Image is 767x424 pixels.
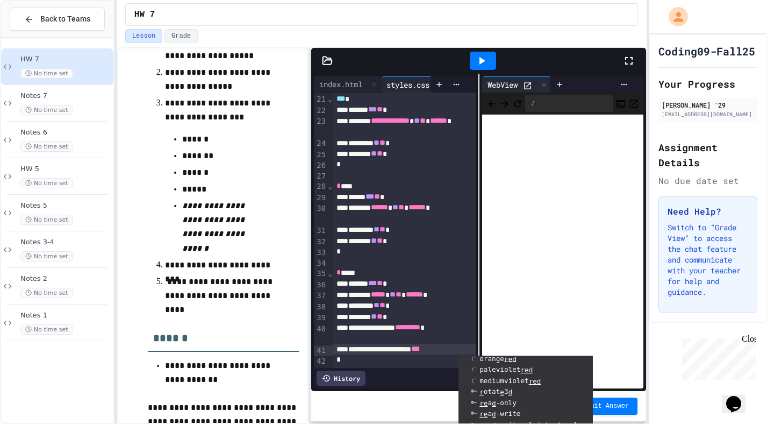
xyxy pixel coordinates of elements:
[314,116,327,138] div: 23
[657,4,691,29] div: My Account
[20,288,73,298] span: No time set
[615,97,626,110] button: Console
[512,97,523,110] button: Refresh
[658,140,757,170] h2: Assignment Details
[314,356,327,367] div: 42
[20,238,111,247] span: Notes 3-4
[314,138,327,149] div: 24
[20,251,73,262] span: No time set
[314,76,381,93] div: index.html
[482,76,551,93] div: WebView
[482,115,643,389] iframe: Web Preview
[20,324,73,335] span: No time set
[4,4,74,68] div: Chat with us now!Close
[314,237,327,248] div: 32
[314,203,327,225] div: 30
[327,95,333,103] span: Fold line
[458,356,593,424] ul: Completions
[134,8,155,21] span: HW 7
[317,371,365,386] div: History
[628,97,639,110] button: Open in new tab
[314,193,327,203] div: 29
[20,128,111,137] span: Notes 6
[722,381,756,413] iframe: chat widget
[658,44,755,59] h1: Coding09-Fall25
[314,280,327,291] div: 36
[578,402,629,411] span: Submit Answer
[40,13,90,25] span: Back to Teams
[668,205,748,218] h3: Need Help?
[20,201,111,210] span: Notes 5
[658,76,757,91] h2: Your Progress
[20,105,73,115] span: No time set
[314,160,327,171] div: 26
[658,174,757,187] div: No due date set
[668,222,748,298] p: Switch to "Grade View" to access the chat feature and communicate with your teacher for help and ...
[314,367,327,378] div: 43
[314,324,327,345] div: 40
[314,248,327,258] div: 33
[381,76,448,93] div: styles.css
[314,302,327,313] div: 38
[486,96,497,110] span: Back
[20,178,73,188] span: No time set
[20,68,73,79] span: No time set
[20,215,73,225] span: No time set
[20,274,111,284] span: Notes 2
[125,29,162,43] button: Lesson
[314,150,327,160] div: 25
[482,79,523,90] div: WebView
[20,55,111,64] span: HW 7
[314,171,327,182] div: 27
[525,95,613,112] div: /
[314,225,327,236] div: 31
[20,311,111,320] span: Notes 1
[164,29,198,43] button: Grade
[678,334,756,380] iframe: chat widget
[327,269,333,278] span: Fold line
[314,105,327,116] div: 22
[314,181,327,192] div: 28
[20,165,111,174] span: HW 5
[314,94,327,105] div: 21
[570,398,637,415] button: Submit Answer
[314,268,327,279] div: 35
[20,142,73,152] span: No time set
[499,96,510,110] span: Forward
[314,313,327,323] div: 39
[314,258,327,269] div: 34
[662,100,754,110] div: [PERSON_NAME] '29
[20,91,111,101] span: Notes 7
[10,8,105,31] button: Back to Teams
[381,79,435,90] div: styles.css
[314,291,327,301] div: 37
[314,79,368,90] div: index.html
[314,345,327,356] div: 41
[327,182,333,190] span: Fold line
[662,110,754,118] div: [EMAIL_ADDRESS][DOMAIN_NAME]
